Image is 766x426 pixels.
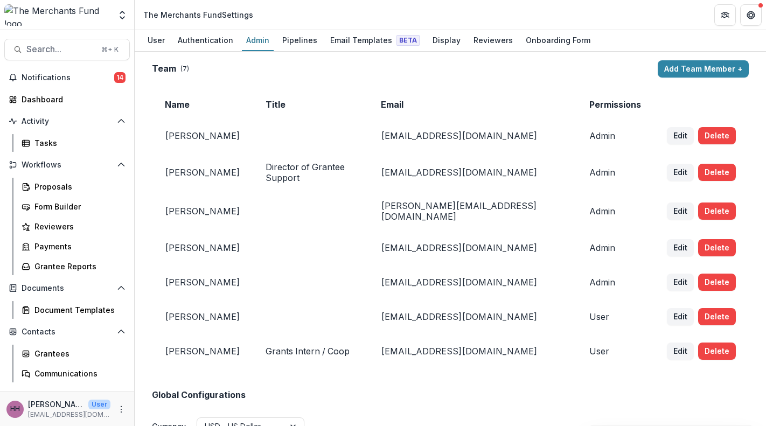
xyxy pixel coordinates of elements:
td: [EMAIL_ADDRESS][DOMAIN_NAME] [368,265,576,299]
a: Tasks [17,134,130,152]
button: Get Help [740,4,762,26]
button: Delete [698,202,736,220]
td: [PERSON_NAME] [152,265,253,299]
a: User [143,30,169,51]
div: Proposals [34,181,121,192]
td: Admin [576,231,654,265]
div: Authentication [173,32,238,48]
td: User [576,299,654,334]
span: Documents [22,284,113,293]
td: [PERSON_NAME] [152,153,253,192]
td: [PERSON_NAME] [152,334,253,368]
td: Admin [576,118,654,153]
td: Admin [576,265,654,299]
td: [EMAIL_ADDRESS][DOMAIN_NAME] [368,118,576,153]
span: 14 [114,72,126,83]
nav: breadcrumb [139,7,257,23]
button: Edit [667,239,694,256]
button: Edit [667,127,694,144]
button: Open Workflows [4,156,130,173]
a: Reviewers [17,218,130,235]
div: The Merchants Fund Settings [143,9,253,20]
a: Proposals [17,178,130,195]
td: Name [152,90,253,118]
a: Document Templates [17,301,130,319]
div: Dashboard [22,94,121,105]
button: Edit [667,343,694,360]
td: [PERSON_NAME] [152,231,253,265]
div: Communications [34,368,121,379]
p: User [88,400,110,409]
div: Grantees [34,348,121,359]
a: Display [428,30,465,51]
a: Payments [17,238,130,255]
a: Reviewers [469,30,517,51]
span: Notifications [22,73,114,82]
td: User [576,334,654,368]
td: Permissions [576,90,654,118]
img: The Merchants Fund logo [4,4,110,26]
td: Director of Grantee Support [253,153,368,192]
td: Admin [576,153,654,192]
a: Dashboard [4,90,130,108]
td: [EMAIL_ADDRESS][DOMAIN_NAME] [368,334,576,368]
a: Onboarding Form [521,30,595,51]
div: Email Templates [326,32,424,48]
td: [EMAIL_ADDRESS][DOMAIN_NAME] [368,231,576,265]
div: Payments [34,241,121,252]
button: Open Documents [4,280,130,297]
div: Pipelines [278,32,322,48]
button: Delete [698,239,736,256]
p: [PERSON_NAME] [28,399,84,410]
button: Delete [698,164,736,181]
button: More [115,403,128,416]
div: Tasks [34,137,121,149]
td: Admin [576,192,654,231]
span: Activity [22,117,113,126]
span: Data & Reporting [22,391,113,400]
a: Grantees [17,345,130,362]
div: Form Builder [34,201,121,212]
div: Document Templates [34,304,121,316]
td: [PERSON_NAME] [152,192,253,231]
td: [PERSON_NAME] [152,118,253,153]
button: Delete [698,127,736,144]
div: Display [428,32,465,48]
button: Open entity switcher [115,4,130,26]
td: Grants Intern / Coop [253,334,368,368]
div: Reviewers [469,32,517,48]
span: Contacts [22,327,113,337]
td: [EMAIL_ADDRESS][DOMAIN_NAME] [368,299,576,334]
a: Authentication [173,30,238,51]
td: [PERSON_NAME][EMAIL_ADDRESS][DOMAIN_NAME] [368,192,576,231]
a: Communications [17,365,130,382]
td: [PERSON_NAME] [152,299,253,334]
td: Title [253,90,368,118]
a: Admin [242,30,274,51]
button: Add Team Member + [658,60,749,78]
button: Edit [667,274,694,291]
h2: Team [152,64,176,74]
button: Delete [698,308,736,325]
div: Admin [242,32,274,48]
div: User [143,32,169,48]
p: ( 7 ) [180,64,189,74]
button: Delete [698,274,736,291]
div: ⌘ + K [99,44,121,55]
div: Onboarding Form [521,32,595,48]
button: Edit [667,164,694,181]
button: Edit [667,308,694,325]
button: Open Data & Reporting [4,387,130,404]
a: Pipelines [278,30,322,51]
button: Delete [698,343,736,360]
button: Edit [667,202,694,220]
span: Workflows [22,160,113,170]
td: Email [368,90,576,118]
span: Search... [26,44,95,54]
button: Search... [4,39,130,60]
p: [EMAIL_ADDRESS][DOMAIN_NAME] [28,410,110,420]
span: Beta [396,35,420,46]
a: Form Builder [17,198,130,215]
div: Helen Horstmann-Allen [10,406,20,413]
button: Open Contacts [4,323,130,340]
